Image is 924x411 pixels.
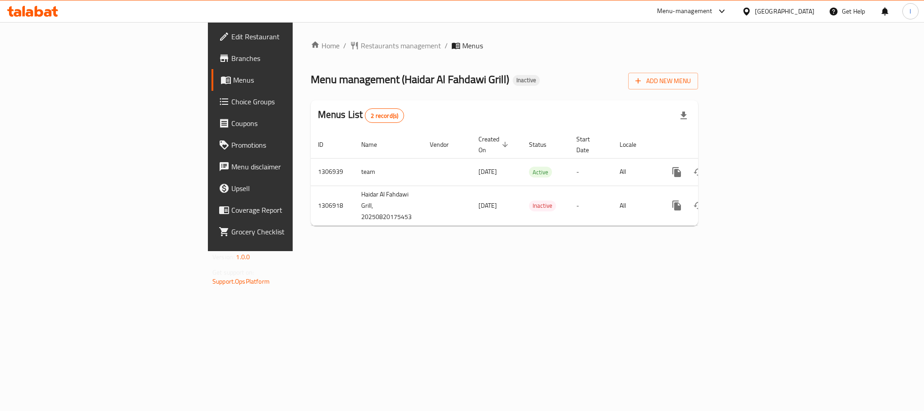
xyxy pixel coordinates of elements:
a: Coupons [211,112,362,134]
span: [DATE] [478,166,497,177]
span: Add New Menu [635,75,691,87]
button: Change Status [688,195,709,216]
div: [GEOGRAPHIC_DATA] [755,6,814,16]
span: l [910,6,911,16]
button: more [666,195,688,216]
a: Coverage Report [211,199,362,221]
a: Menu disclaimer [211,156,362,177]
a: Branches [211,47,362,69]
a: Grocery Checklist [211,221,362,243]
div: Export file [673,105,694,126]
span: Inactive [529,201,556,211]
span: 2 record(s) [365,112,404,120]
button: Add New Menu [628,73,698,89]
h2: Menus List [318,108,404,123]
span: Branches [231,53,355,64]
button: more [666,161,688,183]
a: Choice Groups [211,91,362,112]
div: Inactive [513,75,540,86]
div: Active [529,167,552,177]
span: Vendor [430,139,460,150]
span: Start Date [576,134,602,155]
td: All [612,186,659,225]
span: Coverage Report [231,205,355,215]
span: Choice Groups [231,96,355,107]
button: Change Status [688,161,709,183]
a: Restaurants management [350,40,441,51]
span: Grocery Checklist [231,226,355,237]
td: All [612,158,659,186]
span: Edit Restaurant [231,31,355,42]
span: Coupons [231,118,355,129]
span: ID [318,139,335,150]
a: Edit Restaurant [211,26,362,47]
span: Menus [462,40,483,51]
div: Total records count [365,108,404,123]
span: Status [529,139,558,150]
a: Upsell [211,177,362,199]
span: Menu management ( Haidar Al Fahdawi Grill ) [311,69,509,89]
td: - [569,158,612,186]
li: / [445,40,448,51]
td: team [354,158,423,186]
a: Menus [211,69,362,91]
span: Get support on: [212,266,254,278]
span: Menu disclaimer [231,161,355,172]
td: - [569,186,612,225]
span: Menus [233,75,355,85]
span: Name [361,139,389,150]
span: Locale [620,139,648,150]
span: Upsell [231,183,355,194]
span: Created On [478,134,511,155]
span: Active [529,167,552,177]
a: Promotions [211,134,362,156]
span: Version: [212,251,234,263]
span: [DATE] [478,200,497,211]
table: enhanced table [311,131,760,226]
a: Support.OpsPlatform [212,276,270,287]
span: Promotions [231,140,355,150]
nav: breadcrumb [311,40,698,51]
span: Restaurants management [361,40,441,51]
th: Actions [659,131,760,159]
td: Haidar Al Fahdawi Grill, 20250820175453 [354,186,423,225]
div: Menu-management [657,6,713,17]
span: 1.0.0 [236,251,250,263]
span: Inactive [513,76,540,84]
